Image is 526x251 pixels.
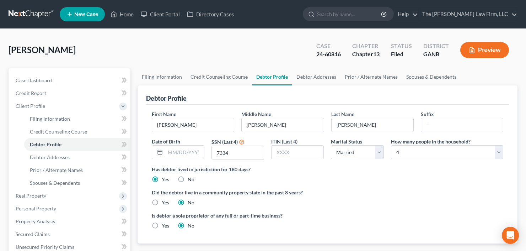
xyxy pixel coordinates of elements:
[30,116,70,122] span: Filing Information
[162,222,169,229] label: Yes
[30,180,80,186] span: Spouses & Dependents
[186,68,252,85] a: Credit Counseling Course
[152,110,176,118] label: First Name
[30,141,61,147] span: Debtor Profile
[423,50,449,58] div: GANB
[74,12,98,17] span: New Case
[30,129,87,135] span: Credit Counseling Course
[10,87,130,100] a: Credit Report
[421,110,434,118] label: Suffix
[316,42,341,50] div: Case
[137,8,183,21] a: Client Portal
[16,77,52,83] span: Case Dashboard
[332,118,413,132] input: --
[419,8,517,21] a: The [PERSON_NAME] Law Firm, LLC
[272,146,323,159] input: XXXX
[24,113,130,125] a: Filing Information
[402,68,461,85] a: Spouses & Dependents
[30,167,83,173] span: Prior / Alternate Names
[241,110,271,118] label: Middle Name
[24,138,130,151] a: Debtor Profile
[16,90,46,96] span: Credit Report
[340,68,402,85] a: Prior / Alternate Names
[391,50,412,58] div: Filed
[252,68,292,85] a: Debtor Profile
[317,7,382,21] input: Search by name...
[16,205,56,211] span: Personal Property
[152,138,180,145] label: Date of Birth
[188,222,194,229] label: No
[16,103,45,109] span: Client Profile
[107,8,137,21] a: Home
[188,176,194,183] label: No
[394,8,418,21] a: Help
[24,164,130,177] a: Prior / Alternate Names
[502,227,519,244] div: Open Intercom Messenger
[16,231,50,237] span: Secured Claims
[165,146,204,159] input: MM/DD/YYYY
[331,138,362,145] label: Marital Status
[138,68,186,85] a: Filing Information
[352,50,380,58] div: Chapter
[391,138,471,145] label: How many people in the household?
[10,228,130,241] a: Secured Claims
[152,118,234,132] input: --
[292,68,340,85] a: Debtor Addresses
[146,94,187,103] div: Debtor Profile
[423,42,449,50] div: District
[152,212,324,219] label: Is debtor a sole proprietor of any full or part-time business?
[9,45,76,55] span: [PERSON_NAME]
[421,118,503,132] input: --
[162,199,169,206] label: Yes
[331,110,354,118] label: Last Name
[16,244,74,250] span: Unsecured Priority Claims
[152,166,503,173] label: Has debtor lived in jurisdiction for 180 days?
[242,118,323,132] input: M.I
[16,193,46,199] span: Real Property
[460,42,509,58] button: Preview
[271,138,297,145] label: ITIN (Last 4)
[24,151,130,164] a: Debtor Addresses
[188,199,194,206] label: No
[152,189,503,196] label: Did the debtor live in a community property state in the past 8 years?
[352,42,380,50] div: Chapter
[211,138,238,146] label: SSN (Last 4)
[316,50,341,58] div: 24-60816
[162,176,169,183] label: Yes
[183,8,238,21] a: Directory Cases
[391,42,412,50] div: Status
[30,154,70,160] span: Debtor Addresses
[10,215,130,228] a: Property Analysis
[16,218,55,224] span: Property Analysis
[10,74,130,87] a: Case Dashboard
[373,51,380,57] span: 13
[24,177,130,189] a: Spouses & Dependents
[24,125,130,138] a: Credit Counseling Course
[212,146,264,160] input: XXXX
